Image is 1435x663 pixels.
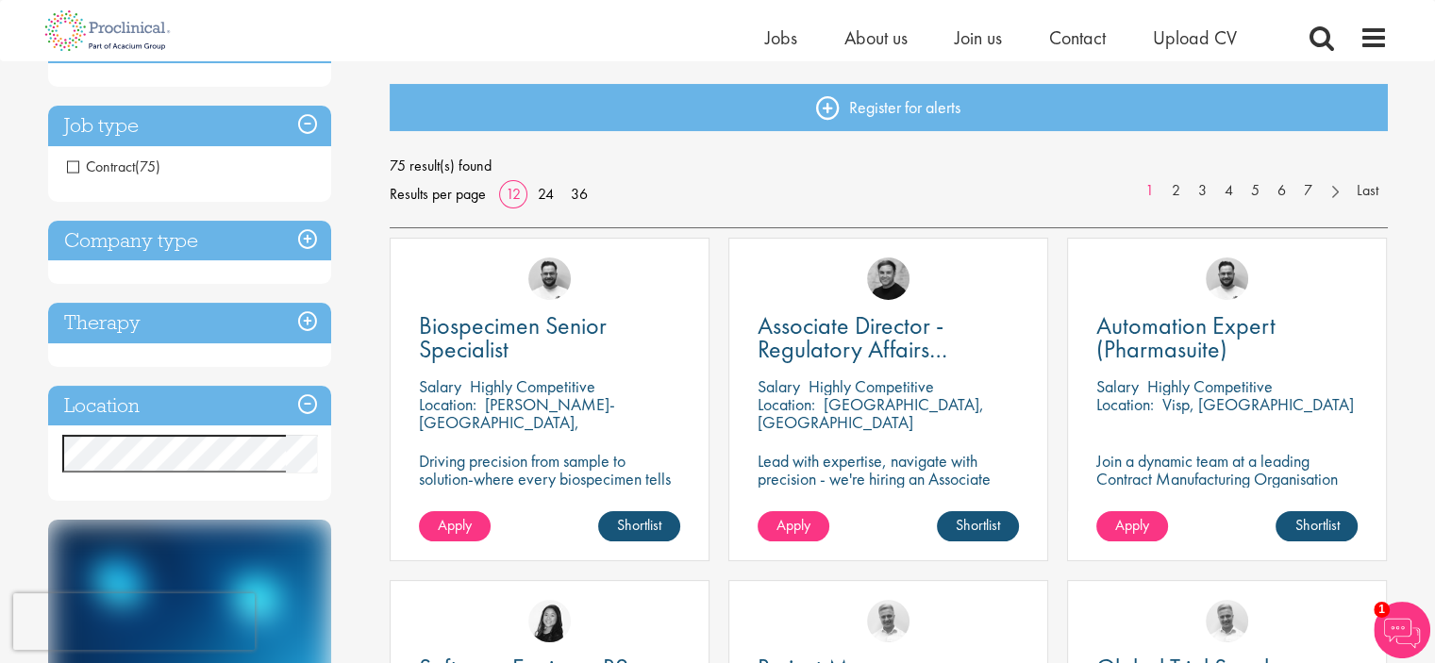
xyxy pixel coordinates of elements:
p: Visp, [GEOGRAPHIC_DATA] [1162,393,1354,415]
a: Associate Director - Regulatory Affairs Consultant [758,314,1019,361]
a: 5 [1242,180,1269,202]
p: [PERSON_NAME]-[GEOGRAPHIC_DATA], [GEOGRAPHIC_DATA] [419,393,615,451]
a: Apply [1096,511,1168,541]
span: 1 [1374,602,1390,618]
span: Biospecimen Senior Specialist [419,309,607,365]
span: Salary [1096,375,1139,397]
a: 3 [1189,180,1216,202]
a: Apply [758,511,829,541]
span: Location: [419,393,476,415]
a: Jobs [765,25,797,50]
a: Join us [955,25,1002,50]
span: Location: [758,393,815,415]
span: Contract [67,157,135,176]
span: Apply [776,515,810,535]
img: Peter Duvall [867,257,909,300]
h3: Therapy [48,303,331,343]
span: Results per page [390,180,486,208]
img: Numhom Sudsok [528,600,571,642]
span: Apply [438,515,472,535]
a: Contact [1049,25,1106,50]
a: Shortlist [937,511,1019,541]
img: Joshua Bye [1206,600,1248,642]
h3: Company type [48,221,331,261]
h3: Location [48,386,331,426]
a: Register for alerts [390,84,1388,131]
span: Contract [67,157,160,176]
a: About us [844,25,908,50]
a: Apply [419,511,491,541]
a: 2 [1162,180,1190,202]
a: 6 [1268,180,1295,202]
span: Automation Expert (Pharmasuite) [1096,309,1276,365]
a: Upload CV [1153,25,1237,50]
p: Lead with expertise, navigate with precision - we're hiring an Associate Director to shape regula... [758,452,1019,541]
span: 75 result(s) found [390,152,1388,180]
a: Last [1347,180,1388,202]
p: Highly Competitive [1147,375,1273,397]
img: Emile De Beer [1206,257,1248,300]
p: [GEOGRAPHIC_DATA], [GEOGRAPHIC_DATA] [758,393,984,433]
a: Shortlist [598,511,680,541]
img: Emile De Beer [528,257,571,300]
a: 1 [1136,180,1163,202]
a: 36 [564,184,594,204]
p: Highly Competitive [809,375,934,397]
span: Salary [758,375,800,397]
span: Location: [1096,393,1154,415]
a: 12 [499,184,527,204]
a: Automation Expert (Pharmasuite) [1096,314,1358,361]
h3: Job type [48,106,331,146]
img: Chatbot [1374,602,1430,658]
a: 4 [1215,180,1243,202]
p: Driving precision from sample to solution-where every biospecimen tells a story of innovation. [419,452,680,506]
span: Associate Director - Regulatory Affairs Consultant [758,309,947,389]
img: Joshua Bye [867,600,909,642]
a: 7 [1294,180,1322,202]
iframe: reCAPTCHA [13,593,255,650]
a: Biospecimen Senior Specialist [419,314,680,361]
p: Join a dynamic team at a leading Contract Manufacturing Organisation (CMO) and contribute to grou... [1096,452,1358,541]
span: Apply [1115,515,1149,535]
span: Salary [419,375,461,397]
a: Shortlist [1276,511,1358,541]
span: (75) [135,157,160,176]
p: Highly Competitive [470,375,595,397]
a: 24 [531,184,560,204]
